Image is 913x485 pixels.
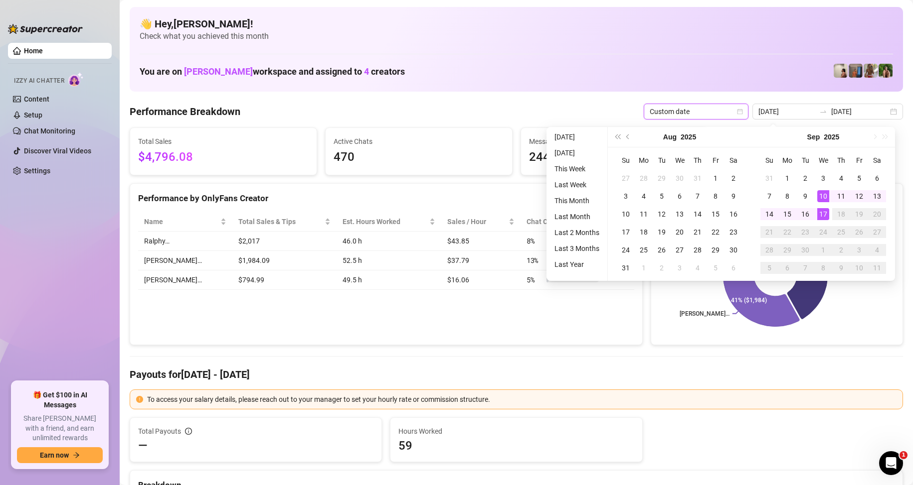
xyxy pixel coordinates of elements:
[144,216,218,227] span: Name
[778,151,796,169] th: Mo
[796,241,814,259] td: 2025-09-30
[671,259,689,277] td: 2025-09-03
[527,274,543,285] span: 5 %
[796,187,814,205] td: 2025-09-09
[674,226,686,238] div: 20
[232,270,337,290] td: $794.99
[799,208,811,220] div: 16
[138,251,232,270] td: [PERSON_NAME]…
[781,190,793,202] div: 8
[689,259,707,277] td: 2025-09-04
[14,76,64,86] span: Izzy AI Chatter
[550,147,603,159] li: [DATE]
[760,223,778,241] td: 2025-09-21
[653,151,671,169] th: Tu
[814,187,832,205] td: 2025-09-10
[138,426,181,437] span: Total Payouts
[617,241,635,259] td: 2025-08-24
[689,223,707,241] td: 2025-08-21
[638,244,650,256] div: 25
[689,187,707,205] td: 2025-08-07
[725,241,742,259] td: 2025-08-30
[638,172,650,184] div: 28
[853,190,865,202] div: 12
[550,258,603,270] li: Last Year
[853,208,865,220] div: 19
[671,151,689,169] th: We
[617,205,635,223] td: 2025-08-10
[656,244,668,256] div: 26
[853,172,865,184] div: 5
[778,223,796,241] td: 2025-09-22
[763,190,775,202] div: 7
[650,104,742,119] span: Custom date
[617,259,635,277] td: 2025-08-31
[635,223,653,241] td: 2025-08-18
[760,151,778,169] th: Su
[832,205,850,223] td: 2025-09-18
[817,226,829,238] div: 24
[635,241,653,259] td: 2025-08-25
[24,95,49,103] a: Content
[612,127,623,147] button: Last year (Control + left)
[689,169,707,187] td: 2025-07-31
[620,190,632,202] div: 3
[140,66,405,77] h1: You are on workspace and assigned to creators
[653,187,671,205] td: 2025-08-05
[17,447,103,463] button: Earn nowarrow-right
[728,244,739,256] div: 30
[337,232,441,251] td: 46.0 h
[868,151,886,169] th: Sa
[799,172,811,184] div: 2
[656,172,668,184] div: 29
[138,148,309,167] span: $4,796.08
[850,241,868,259] td: 2025-10-03
[781,226,793,238] div: 22
[337,251,441,270] td: 52.5 h
[638,262,650,274] div: 1
[24,111,42,119] a: Setup
[692,226,704,238] div: 21
[232,212,337,232] th: Total Sales & Tips
[868,241,886,259] td: 2025-10-04
[796,205,814,223] td: 2025-09-16
[635,151,653,169] th: Mo
[778,187,796,205] td: 2025-09-08
[398,426,634,437] span: Hours Worked
[140,17,893,31] h4: 👋 Hey, [PERSON_NAME] !
[871,190,883,202] div: 13
[781,244,793,256] div: 29
[623,127,634,147] button: Previous month (PageUp)
[527,255,543,266] span: 13 %
[868,259,886,277] td: 2025-10-11
[778,259,796,277] td: 2025-10-06
[617,187,635,205] td: 2025-08-03
[853,244,865,256] div: 3
[550,242,603,254] li: Last 3 Months
[521,212,634,232] th: Chat Conversion
[656,262,668,274] div: 2
[799,226,811,238] div: 23
[550,163,603,175] li: This Week
[781,262,793,274] div: 6
[73,452,80,459] span: arrow-right
[707,241,725,259] td: 2025-08-29
[799,190,811,202] div: 9
[184,66,253,77] span: [PERSON_NAME]
[760,169,778,187] td: 2025-08-31
[707,187,725,205] td: 2025-08-08
[692,190,704,202] div: 7
[868,169,886,187] td: 2025-09-06
[763,262,775,274] div: 5
[689,205,707,223] td: 2025-08-14
[850,205,868,223] td: 2025-09-19
[136,396,143,403] span: exclamation-circle
[868,205,886,223] td: 2025-09-20
[763,172,775,184] div: 31
[550,195,603,207] li: This Month
[635,259,653,277] td: 2025-09-01
[24,47,43,55] a: Home
[871,244,883,256] div: 4
[441,251,521,270] td: $37.79
[620,244,632,256] div: 24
